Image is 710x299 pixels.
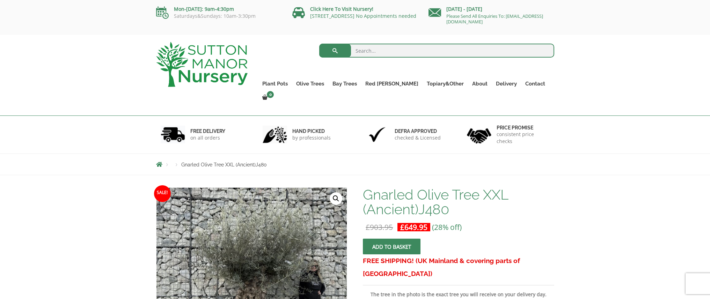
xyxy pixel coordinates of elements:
a: Plant Pots [258,79,292,89]
span: (28% off) [432,222,462,232]
bdi: 903.95 [366,222,393,232]
img: 3.jpg [365,126,389,143]
nav: Breadcrumbs [156,162,554,167]
a: Topiary&Other [423,79,468,89]
p: checked & Licensed [395,134,441,141]
p: on all orders [190,134,225,141]
span: £ [400,222,404,232]
a: Contact [521,79,549,89]
h6: Price promise [497,125,550,131]
a: Red [PERSON_NAME] [361,79,423,89]
strong: The tree in the photo is the exact tree you will receive on your delivery day. [371,291,547,298]
span: Gnarled Olive Tree XXL (Ancient)J480 [181,162,267,167]
img: logo [156,42,248,87]
a: 0 [258,93,276,103]
a: Please Send All Enquiries To: [EMAIL_ADDRESS][DOMAIN_NAME] [446,13,543,25]
img: 4.jpg [467,124,491,145]
input: Search... [319,44,554,58]
p: by professionals [292,134,331,141]
h6: hand picked [292,128,331,134]
p: Saturdays&Sundays: 10am-3:30pm [156,13,282,19]
a: Delivery [492,79,521,89]
a: View full-screen image gallery [330,192,342,205]
span: £ [366,222,370,232]
h1: Gnarled Olive Tree XXL (Ancient)J480 [363,187,554,217]
p: consistent price checks [497,131,550,145]
button: Add to basket [363,239,420,254]
a: [STREET_ADDRESS] No Appointments needed [310,13,416,19]
a: Olive Trees [292,79,328,89]
h3: FREE SHIPPING! (UK Mainland & covering parts of [GEOGRAPHIC_DATA]) [363,254,554,280]
img: 1.jpg [161,126,185,143]
span: Sale! [154,185,171,202]
bdi: 649.95 [400,222,427,232]
h6: Defra approved [395,128,441,134]
p: [DATE] - [DATE] [429,5,554,13]
span: 0 [267,91,274,98]
a: Bay Trees [328,79,361,89]
p: Mon-[DATE]: 9am-4:30pm [156,5,282,13]
a: About [468,79,492,89]
h6: FREE DELIVERY [190,128,225,134]
a: Click Here To Visit Nursery! [310,6,373,12]
img: 2.jpg [263,126,287,143]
